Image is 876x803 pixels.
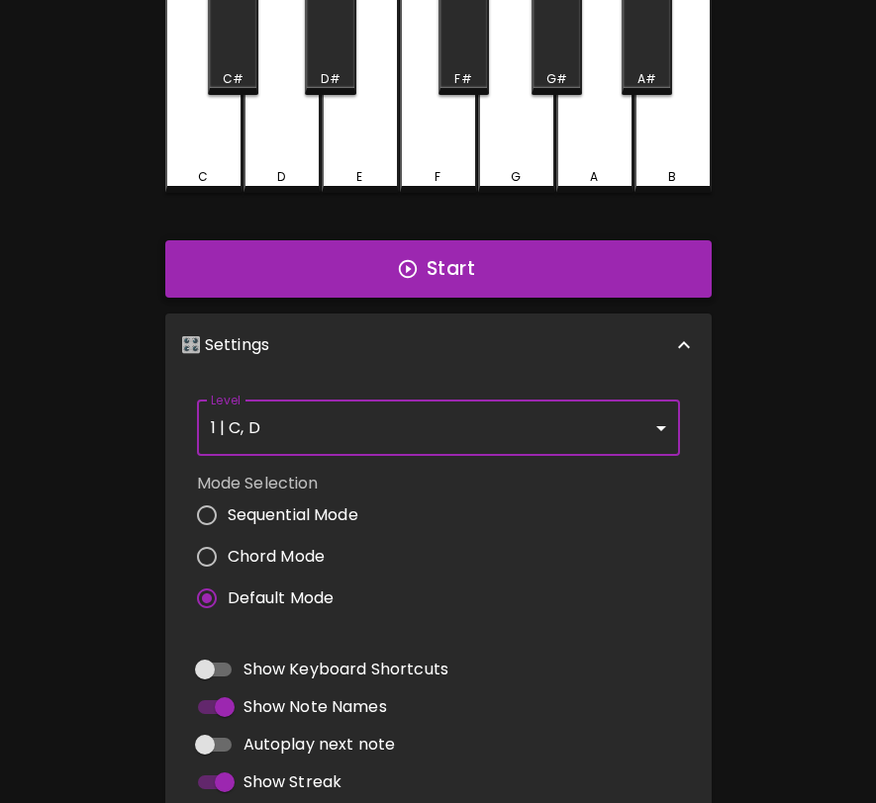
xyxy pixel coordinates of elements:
div: C [198,168,208,186]
div: F [435,168,440,186]
p: 🎛️ Settings [181,333,270,357]
label: Mode Selection [197,472,374,494]
label: Level [211,392,242,408]
button: Start [165,240,712,298]
span: Show Keyboard Shortcuts [243,658,448,681]
div: A# [637,70,656,88]
div: G# [546,70,567,88]
div: B [668,168,676,186]
span: Autoplay next note [243,733,396,757]
div: C# [223,70,243,88]
div: A [590,168,598,186]
div: G [511,168,521,186]
div: 🎛️ Settings [165,313,712,377]
div: D# [321,70,340,88]
div: D [277,168,285,186]
div: 1 | C, D [197,401,680,456]
span: Show Note Names [243,695,387,719]
span: Sequential Mode [228,503,358,527]
div: E [356,168,362,186]
span: Default Mode [228,586,335,610]
span: Show Streak [243,770,342,794]
div: F# [454,70,471,88]
span: Chord Mode [228,545,326,569]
